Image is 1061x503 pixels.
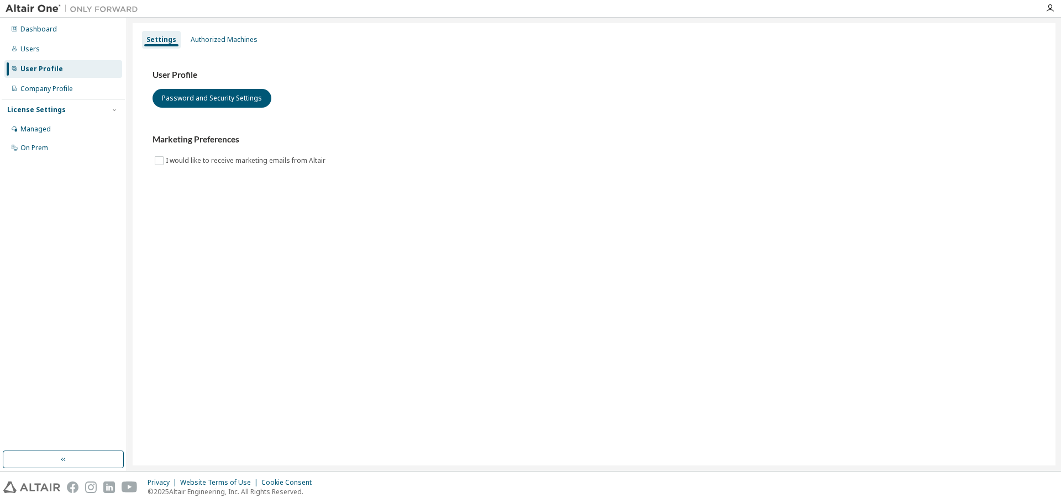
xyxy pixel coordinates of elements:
img: youtube.svg [122,481,138,493]
div: Settings [146,35,176,44]
div: Dashboard [20,25,57,34]
div: Cookie Consent [261,478,318,487]
img: altair_logo.svg [3,481,60,493]
div: Website Terms of Use [180,478,261,487]
div: Managed [20,125,51,134]
img: facebook.svg [67,481,78,493]
label: I would like to receive marketing emails from Altair [166,154,328,167]
button: Password and Security Settings [153,89,271,108]
h3: User Profile [153,70,1036,81]
img: linkedin.svg [103,481,115,493]
img: instagram.svg [85,481,97,493]
div: On Prem [20,144,48,152]
div: Authorized Machines [191,35,258,44]
div: Company Profile [20,84,73,93]
div: License Settings [7,105,66,114]
div: User Profile [20,65,63,73]
p: © 2025 Altair Engineering, Inc. All Rights Reserved. [148,487,318,496]
img: Altair One [6,3,144,14]
div: Users [20,45,40,54]
div: Privacy [148,478,180,487]
h3: Marketing Preferences [153,134,1036,145]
